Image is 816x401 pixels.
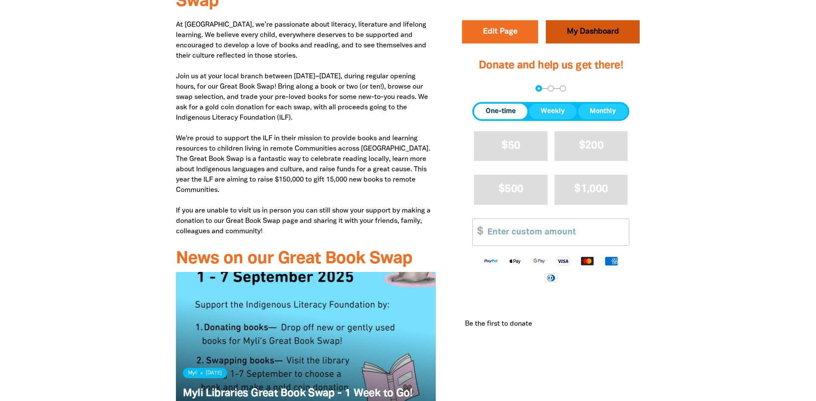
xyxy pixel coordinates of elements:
span: $50 [502,141,520,151]
p: Be the first to donate [465,319,532,329]
button: $50 [474,131,548,161]
span: One-time [486,106,516,117]
img: Apple Pay logo [503,256,527,266]
img: Mastercard logo [575,256,599,266]
button: Edit Page [462,20,538,43]
button: $500 [474,175,548,204]
button: One-time [474,104,527,119]
div: Donation stream [462,308,640,339]
button: $1,000 [554,175,628,204]
span: Donate and help us get there! [479,61,623,71]
span: $200 [579,141,604,151]
span: Weekly [541,106,565,117]
span: $ [473,219,483,245]
button: Monthly [578,104,628,119]
a: Myli Libraries Great Book Swap - 1 Week to Go! [183,389,413,398]
span: Monthly [590,106,616,117]
img: Paypal logo [479,256,503,266]
button: Navigate to step 3 of 3 to enter your payment details [560,85,566,92]
img: Visa logo [551,256,575,266]
p: At [GEOGRAPHIC_DATA], we’re passionate about literacy, literature and lifelong learning. We belie... [176,20,436,237]
button: Navigate to step 2 of 3 to enter your details [548,85,554,92]
div: Donation frequency [472,102,629,121]
h3: News on our Great Book Swap [176,250,436,268]
img: American Express logo [599,256,623,266]
img: Google Pay logo [527,256,551,266]
button: Weekly [529,104,576,119]
span: $1,000 [574,184,608,194]
input: Enter custom amount [481,219,629,245]
div: Available payment methods [472,249,629,289]
a: My Dashboard [546,20,640,43]
button: Navigate to step 1 of 3 to enter your donation amount [536,85,542,92]
img: Diners Club logo [539,273,563,283]
button: $200 [554,131,628,161]
span: $500 [499,184,523,194]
